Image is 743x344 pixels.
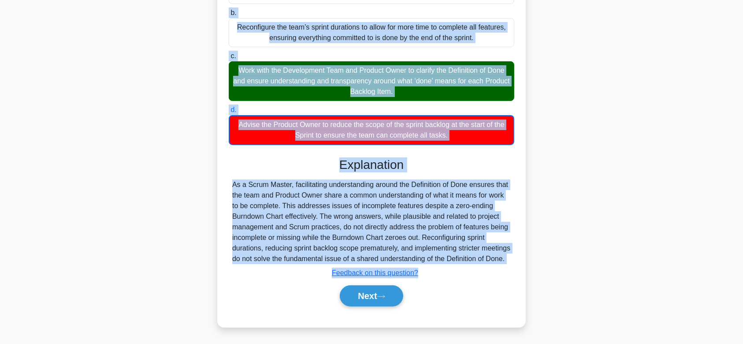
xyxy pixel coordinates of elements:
[229,18,514,47] div: Reconfigure the team’s sprint durations to allow for more time to complete all features, ensuring...
[234,157,509,172] h3: Explanation
[332,269,418,277] a: Feedback on this question?
[232,179,511,264] div: As a Scrum Master, facilitating understanding around the Definition of Done ensures that the team...
[340,285,403,307] button: Next
[229,115,514,145] div: Advise the Product Owner to reduce the scope of the sprint backlog at the start of the Sprint to ...
[230,106,236,113] span: d.
[229,61,514,101] div: Work with the Development Team and Product Owner to clarify the Definition of Done and ensure und...
[230,9,236,16] span: b.
[230,52,236,60] span: c.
